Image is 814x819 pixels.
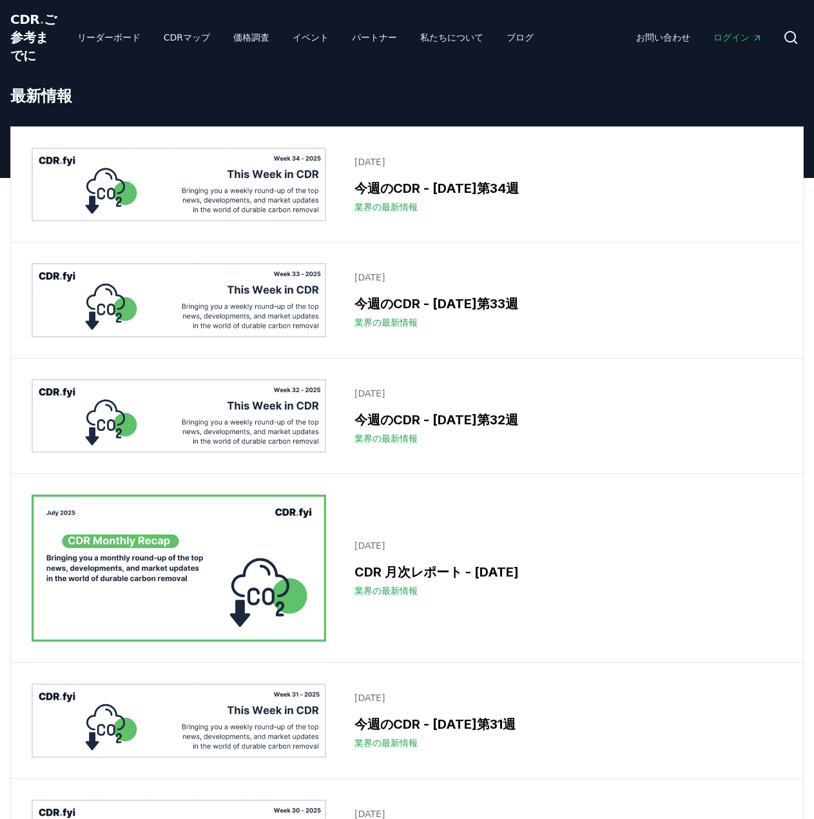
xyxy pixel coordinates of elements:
[354,693,385,703] font: [DATE]
[153,26,220,49] a: CDRマップ
[354,809,385,819] font: [DATE]
[32,379,326,453] img: 今週のCDR - 2025年第32週のブログ投稿画像
[354,433,418,444] font: 業界の最新情報
[354,296,518,311] font: 今週のCDR - [DATE]第33週
[354,272,385,282] font: [DATE]
[32,495,326,642] img: CDR 月次レポート - 2025 年 7 月のブログ投稿画像
[32,263,326,337] img: 今週のCDR - 2025年第33週のブログ投稿画像
[354,412,518,428] font: 今週のCDR - [DATE]第32週
[164,32,210,43] font: CDRマップ
[352,32,397,43] font: パートナー
[77,32,141,43] font: リーダーボード
[420,32,483,43] font: 私たちについて
[10,10,57,64] a: CDR.ご参考までに
[32,684,326,757] img: 今週のCDR - 2025年第31週のブログ投稿画像
[354,317,418,328] font: 業界の最新情報
[67,26,151,49] a: リーダーボード
[347,531,782,605] a: [DATE]CDR 月次レポート - [DATE]業界の最新情報
[347,379,782,453] a: [DATE]今週のCDR - [DATE]第32週業界の最新情報
[636,32,690,43] font: お問い合わせ
[496,26,544,49] a: ブログ
[282,26,339,49] a: イベント
[354,181,519,196] font: 今週のCDR - [DATE]第34週
[507,32,534,43] font: ブログ
[223,26,280,49] a: 価格調査
[626,26,701,49] a: お問い合わせ
[39,12,44,27] font: .
[354,202,418,212] font: 業界の最新情報
[354,716,516,732] font: 今週のCDR - [DATE]第31週
[354,540,385,551] font: [DATE]
[10,12,39,27] font: CDR
[347,684,782,757] a: [DATE]今週のCDR - [DATE]第31週業界の最新情報
[410,26,494,49] a: 私たちについて
[347,148,782,221] a: [DATE]今週のCDR - [DATE]第34週業界の最新情報
[354,738,418,748] font: 業界の最新情報
[233,32,269,43] font: 価格調査
[626,26,773,49] nav: 主要
[347,263,782,337] a: [DATE]今週のCDR - [DATE]第33週業界の最新情報
[293,32,329,43] font: イベント
[713,32,750,43] font: ログイン
[703,26,773,49] a: ログイン
[354,157,385,167] font: [DATE]
[342,26,407,49] a: パートナー
[10,12,57,63] font: ご参考までに
[10,84,72,106] font: 最新情報
[67,26,544,49] nav: 主要
[354,388,385,399] font: [DATE]
[354,564,519,580] font: CDR 月次レポート - [DATE]
[32,148,326,221] img: 今週のCDR - 第34週、2025年 ブログ投稿画像
[354,586,418,596] font: 業界の最新情報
